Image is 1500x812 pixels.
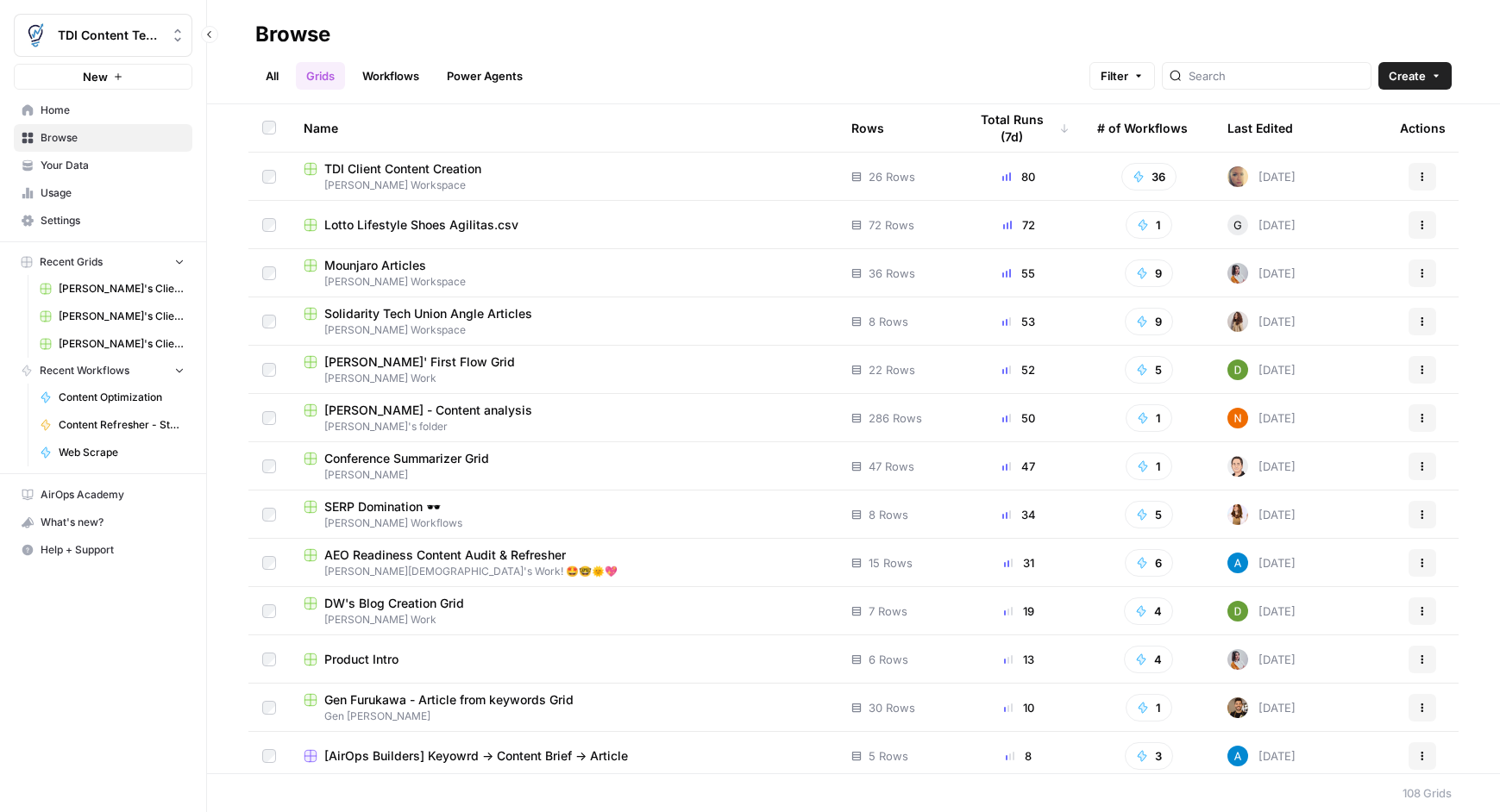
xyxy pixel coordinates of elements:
span: Web Scrape [59,445,185,460]
div: 34 [968,506,1070,523]
button: Recent Workflows [14,358,192,384]
img: dv492c8bjtr091ls286jptzea6tx [1227,504,1248,525]
span: [PERSON_NAME][DEMOGRAPHIC_DATA]'s Work! 🤩🤓🌞💖 [304,564,824,579]
span: [PERSON_NAME] Workspace [304,274,824,290]
div: [DATE] [1227,408,1296,428]
div: [DATE] [1227,601,1296,621]
img: knmefa8n1gn4ubp7wm6dsgpq4v8p [1227,359,1248,380]
div: [DATE] [1227,553,1296,573]
a: Content Optimization [32,384,192,411]
span: Home [41,103,185,118]
span: TDI Content Team [58,27,162,44]
div: 55 [968,265,1070,282]
span: [PERSON_NAME]'s Clients - Optimizing Content [59,281,185,297]
a: Solidarity Tech Union Angle Articles[PERSON_NAME] Workspace [304,305,824,338]
a: Gen Furukawa - Article from keywords GridGen [PERSON_NAME] [304,691,824,724]
div: 72 [968,216,1070,234]
span: Your Data [41,158,185,173]
div: 8 [968,747,1070,765]
div: 108 Grids [1403,784,1452,802]
a: [PERSON_NAME]'s Clients - New Content [32,303,192,330]
span: Gen [PERSON_NAME] [304,709,824,724]
a: Usage [14,179,192,207]
a: Power Agents [436,62,533,90]
span: [PERSON_NAME]'s folder [304,419,824,434]
span: [PERSON_NAME] Workspace [304,178,824,193]
a: Your Data [14,152,192,179]
span: 47 Rows [869,458,914,475]
span: 8 Rows [869,506,908,523]
img: wqouze03vak4o7r0iykpfqww9cw8 [1227,263,1248,284]
img: rpnue5gqhgwwz5ulzsshxcaclga5 [1227,166,1248,187]
div: 10 [968,699,1070,716]
button: 4 [1124,597,1173,625]
button: Create [1378,62,1452,90]
span: 8 Rows [869,313,908,330]
span: Help + Support [41,542,185,558]
span: [PERSON_NAME] Work [304,371,824,386]
img: lvb72djfqwe30bzgfnzcpf7thbht [1227,456,1248,477]
span: [PERSON_NAME]'s Clients - New Content [59,309,185,324]
button: 5 [1125,501,1173,528]
div: [DATE] [1227,746,1296,766]
a: DW's Blog Creation Grid[PERSON_NAME] Work [304,595,824,628]
button: Workspace: TDI Content Team [14,14,192,57]
button: 4 [1124,646,1173,673]
span: Recent Workflows [40,363,129,378]
div: [DATE] [1227,215,1296,235]
span: DW's Blog Creation Grid [324,595,464,612]
a: TDI Client Content Creation[PERSON_NAME] Workspace [304,160,824,193]
span: 7 Rows [869,603,907,620]
span: [PERSON_NAME]'s Clients - New Content [59,336,185,352]
button: What's new? [14,509,192,536]
img: 36rz0nf6lyfqsoxlb67712aiq2cf [1227,697,1248,718]
button: 3 [1125,742,1173,770]
a: Workflows [352,62,430,90]
span: New [83,68,108,85]
span: TDI Client Content Creation [324,160,481,178]
span: [AirOps Builders] Keyowrd -> Content Brief -> Article [324,747,628,765]
button: 6 [1125,549,1173,577]
div: Last Edited [1227,104,1293,152]
span: 5 Rows [869,747,908,765]
div: What's new? [15,509,191,535]
input: Search [1189,67,1364,84]
img: wqouze03vak4o7r0iykpfqww9cw8 [1227,649,1248,670]
a: Home [14,97,192,124]
button: 1 [1126,453,1172,480]
div: 47 [968,458,1070,475]
div: Name [304,104,824,152]
div: [DATE] [1227,504,1296,525]
button: 36 [1121,163,1177,191]
div: 53 [968,313,1070,330]
button: Help + Support [14,536,192,564]
a: Content Refresher - Stolen [32,411,192,439]
span: 26 Rows [869,168,915,185]
span: Browse [41,130,185,146]
div: [DATE] [1227,166,1296,187]
a: AirOps Academy [14,481,192,509]
span: 6 Rows [869,651,908,668]
div: 80 [968,168,1070,185]
div: [DATE] [1227,649,1296,670]
a: [PERSON_NAME]'s Clients - Optimizing Content [32,275,192,303]
span: AEO Readiness Content Audit & Refresher [324,547,566,564]
div: Actions [1400,104,1446,152]
a: [PERSON_NAME] - Content analysis[PERSON_NAME]'s folder [304,402,824,434]
button: 5 [1125,356,1173,384]
div: [DATE] [1227,359,1296,380]
button: Filter [1089,62,1155,90]
img: o3cqybgnmipr355j8nz4zpq1mc6x [1227,553,1248,573]
span: Content Optimization [59,390,185,405]
a: Web Scrape [32,439,192,466]
span: Gen Furukawa - Article from keywords Grid [324,691,574,709]
img: c37vr20y5fudypip844bb0rvyfb7 [1227,408,1248,428]
span: 30 Rows [869,699,915,716]
button: 9 [1125,259,1173,287]
span: [PERSON_NAME] [304,467,824,483]
a: [AirOps Builders] Keyowrd -> Content Brief -> Article [304,747,824,765]
a: [PERSON_NAME]' First Flow Grid[PERSON_NAME] Work [304,353,824,386]
div: [DATE] [1227,697,1296,718]
span: Solidarity Tech Union Angle Articles [324,305,532,322]
img: o3cqybgnmipr355j8nz4zpq1mc6x [1227,746,1248,766]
